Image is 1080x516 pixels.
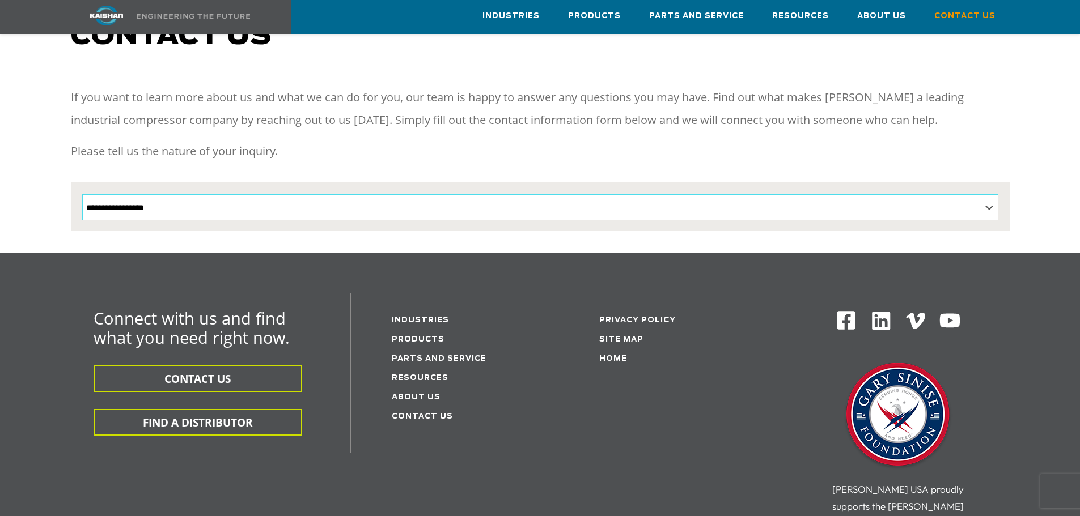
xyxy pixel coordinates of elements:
img: Facebook [836,310,857,331]
a: Site Map [599,336,643,343]
span: Products [568,10,621,23]
span: Connect with us and find what you need right now. [94,307,290,348]
a: Resources [392,374,448,382]
img: kaishan logo [64,6,149,25]
span: About Us [857,10,906,23]
img: Engineering the future [137,14,250,19]
a: Industries [482,1,540,31]
a: Parts and service [392,355,486,363]
img: Linkedin [870,310,892,332]
span: Resources [772,10,829,23]
a: Contact Us [392,413,453,420]
a: Products [568,1,621,31]
a: Privacy Policy [599,317,676,324]
a: About Us [392,394,441,401]
a: Home [599,355,627,363]
span: Parts and Service [649,10,744,23]
a: Resources [772,1,829,31]
a: Industries [392,317,449,324]
button: FIND A DISTRIBUTOR [94,409,302,436]
img: Gary Sinise Foundation [841,359,955,472]
p: If you want to learn more about us and what we can do for you, our team is happy to answer any qu... [71,86,1010,131]
a: Contact Us [934,1,996,31]
span: Contact us [71,23,272,50]
button: CONTACT US [94,365,302,392]
img: Vimeo [906,313,925,329]
img: Youtube [939,310,961,332]
a: Parts and Service [649,1,744,31]
span: Contact Us [934,10,996,23]
a: Products [392,336,444,343]
p: Please tell us the nature of your inquiry. [71,140,1010,163]
a: About Us [857,1,906,31]
span: Industries [482,10,540,23]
